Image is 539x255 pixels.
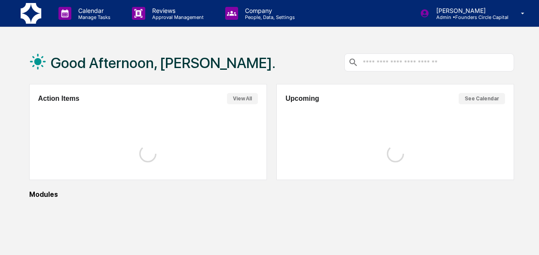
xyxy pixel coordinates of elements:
[145,7,208,14] p: Reviews
[51,54,276,72] h1: Good Afternoon, [PERSON_NAME].
[238,14,299,20] p: People, Data, Settings
[459,93,505,104] button: See Calendar
[71,14,115,20] p: Manage Tasks
[429,14,508,20] p: Admin • Founders Circle Capital
[227,93,258,104] button: View All
[429,7,508,14] p: [PERSON_NAME]
[238,7,299,14] p: Company
[29,190,514,199] div: Modules
[38,95,80,103] h2: Action Items
[21,3,41,24] img: logo
[145,14,208,20] p: Approval Management
[285,95,319,103] h2: Upcoming
[71,7,115,14] p: Calendar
